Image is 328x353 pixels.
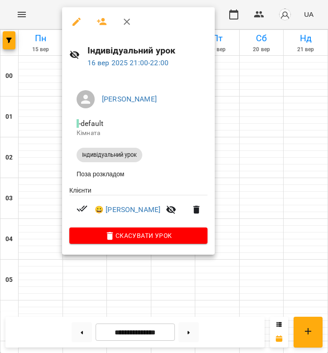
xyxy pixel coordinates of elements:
[102,95,157,103] a: [PERSON_NAME]
[69,166,207,182] li: Поза розкладом
[87,58,169,67] a: 16 вер 2025 21:00-22:00
[69,186,207,228] ul: Клієнти
[77,151,142,159] span: Індивідуальний урок
[77,230,200,241] span: Скасувати Урок
[95,204,160,215] a: 😀 [PERSON_NAME]
[77,119,105,128] span: - default
[87,44,207,58] h6: Індивідуальний урок
[69,227,207,244] button: Скасувати Урок
[77,203,87,214] svg: Візит сплачено
[77,129,200,138] p: Кімната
